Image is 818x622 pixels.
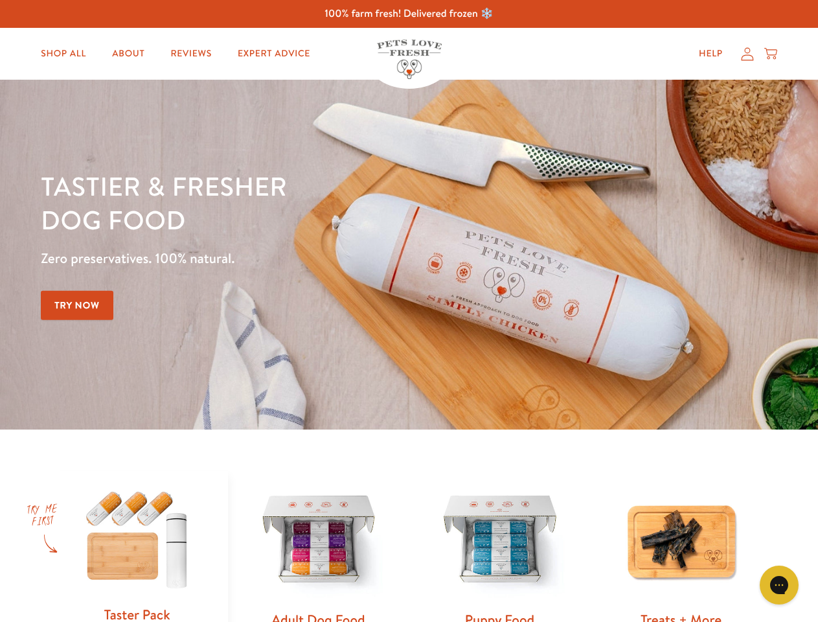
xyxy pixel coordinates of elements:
[753,561,805,609] iframe: Gorgias live chat messenger
[160,41,222,67] a: Reviews
[41,247,532,270] p: Zero preservatives. 100% natural.
[30,41,97,67] a: Shop All
[227,41,321,67] a: Expert Advice
[377,40,442,79] img: Pets Love Fresh
[102,41,155,67] a: About
[41,169,532,236] h1: Tastier & fresher dog food
[41,291,113,320] a: Try Now
[688,41,733,67] a: Help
